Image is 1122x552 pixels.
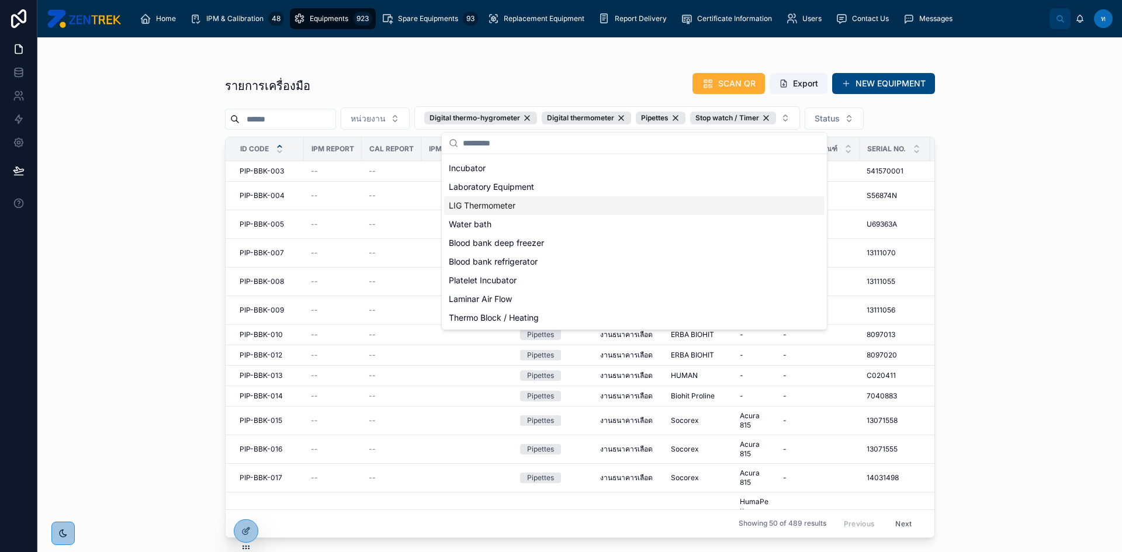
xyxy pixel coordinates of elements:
a: 13071555 [867,445,923,454]
a: -- [369,416,414,425]
a: -- [369,305,414,315]
span: CAL Report [369,144,414,154]
a: Pipettes [520,444,586,454]
span: Report Delivery [615,14,667,23]
a: -- [369,248,414,258]
span: -- [369,371,376,380]
span: -- [369,220,376,229]
img: App logo [47,9,121,28]
span: 13071558 [867,416,898,425]
a: -- [369,445,414,454]
span: -- [311,371,318,380]
div: Laminar Air Flow [444,290,825,308]
a: Socorex [671,445,726,454]
a: Pipettes [520,415,586,426]
span: PIP-BBK-012 [240,350,282,360]
div: 48 [268,12,284,26]
span: ERBA BIOHIT [671,350,714,360]
span: 13111055 [867,277,895,286]
span: Serial No. [867,144,906,154]
span: Replacement Equipment [504,14,584,23]
a: -- [369,391,414,401]
span: -- [369,248,376,258]
span: -- [311,391,318,401]
span: -- [311,191,318,200]
span: -- [311,350,318,360]
a: Replacement Equipment [484,8,593,29]
a: PIP-BBK-007 [240,248,297,258]
a: Pipettes [520,473,586,483]
div: Blood bank refrigerator [444,252,825,271]
a: C020411 [867,371,923,380]
span: งานธนาคารเลือด [600,330,653,339]
span: -- [369,166,376,176]
span: - [783,473,787,482]
a: PIP-BBK-008 [240,277,297,286]
div: Water bath [444,215,825,234]
a: Socorex [671,473,726,482]
span: PIP-BBK-015 [240,416,282,425]
span: 14031498 [867,473,899,482]
span: งานธนาคารเลือด [600,416,653,425]
a: Pipettes [520,391,586,401]
button: Select Button [341,107,410,130]
a: Biohit Proline [671,391,726,401]
button: Select Button [805,107,864,130]
span: PIP-BBK-010 [240,330,283,339]
span: PIP-BBK-017 [240,473,282,482]
span: งานธนาคารเลือด [600,391,653,401]
button: Unselect DIGITAL_THERMOMETER [542,112,631,124]
span: PIP-BBK-004 [240,191,285,200]
span: 7040883 [867,391,897,401]
span: -- [369,391,376,401]
a: Home [136,8,184,29]
div: Digital thermometer [542,112,631,124]
a: U69363A [867,220,923,229]
a: - [740,330,769,339]
a: Messages [899,8,961,29]
span: PIP-BBK-003 [240,166,284,176]
div: Blood bank deep freezer [444,234,825,252]
div: Digital thermo-hygrometer [424,112,537,124]
a: 13111070 [867,248,923,258]
a: -- [369,473,414,482]
a: 8097020 [867,350,923,360]
span: - [783,371,787,380]
span: ท [1101,14,1106,23]
a: -- [369,191,414,200]
span: IPM&CAL Status [429,144,491,154]
a: -- [311,277,355,286]
a: งานธนาคารเลือด [600,473,657,482]
span: -- [369,330,376,339]
a: PIP-BBK-015 [240,416,297,425]
div: Pipettes [527,350,554,360]
span: -- [311,416,318,425]
a: - [783,330,853,339]
a: Acura 815 [740,468,769,487]
div: LIG Thermometer [444,196,825,215]
div: Pipettes [527,473,554,483]
a: -- [369,277,414,286]
span: -- [369,191,376,200]
div: Pipettes [527,391,554,401]
a: HumaPette Smart-Line [740,497,769,534]
a: Acura 815 [740,411,769,430]
a: - [783,371,853,380]
a: PIP-BBK-012 [240,350,297,360]
a: -- [311,371,355,380]
a: ERBA BIOHIT [671,330,726,339]
span: U69363A [867,220,897,229]
a: - [783,445,853,454]
a: Acura 815 [740,440,769,459]
a: -- [369,220,414,229]
a: -- [311,166,355,176]
a: งานธนาคารเลือด [600,371,657,380]
div: scrollable content [130,6,1050,32]
a: - [783,416,853,425]
a: PIP-BBK-003 [240,166,297,176]
a: งานธนาคารเลือด [600,330,657,339]
span: งานธนาคารเลือด [600,350,653,360]
span: Status [815,113,840,124]
button: NEW EQUIPMENT [832,73,935,94]
span: Socorex [671,416,699,425]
